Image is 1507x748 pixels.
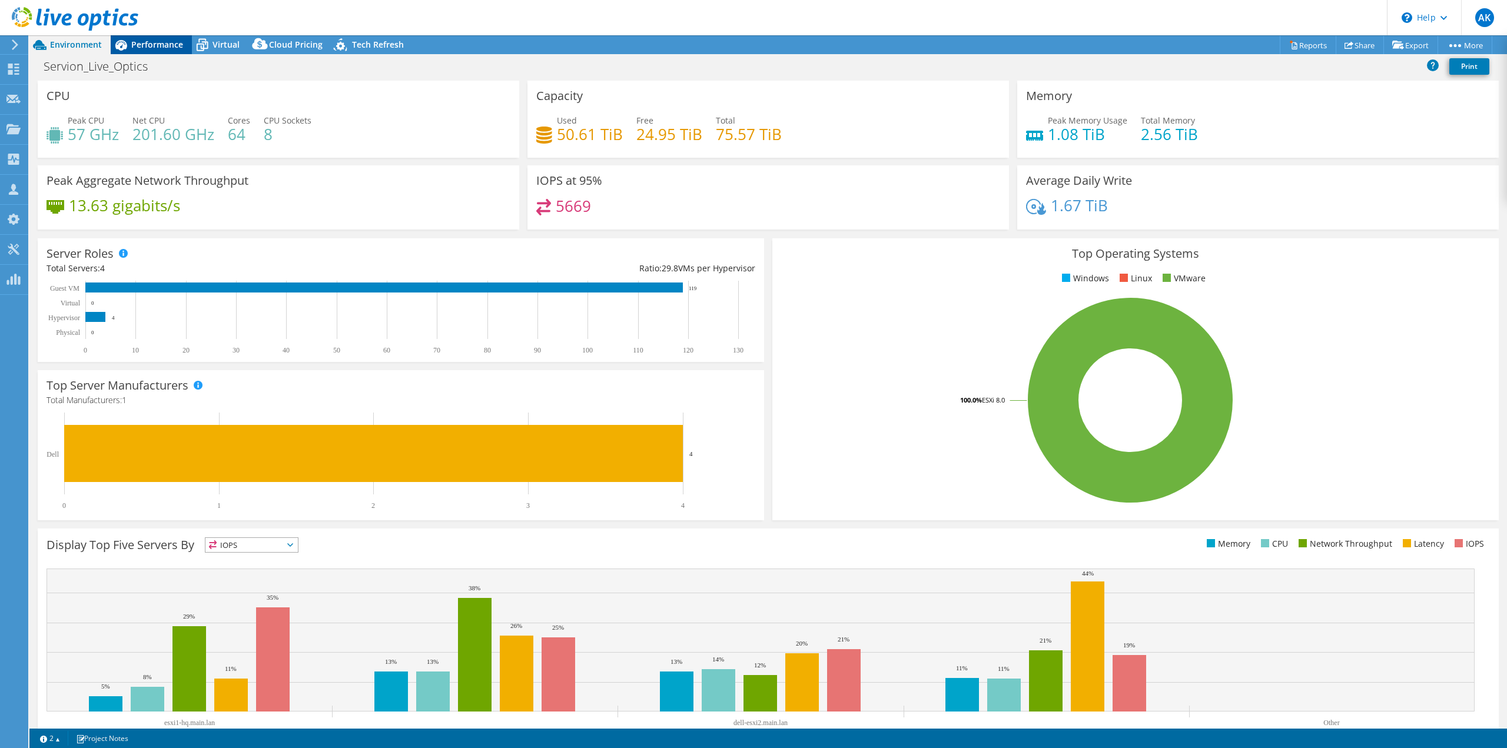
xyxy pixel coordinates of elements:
text: 80 [484,346,491,354]
text: Guest VM [50,284,79,292]
text: 30 [233,346,240,354]
span: IOPS [205,538,298,552]
li: Linux [1117,272,1152,285]
text: 44% [1082,570,1094,577]
text: 90 [534,346,541,354]
svg: \n [1402,12,1412,23]
text: 0 [91,330,94,335]
a: More [1438,36,1492,54]
li: Windows [1059,272,1109,285]
h4: 1.08 TiB [1048,128,1127,141]
text: 12% [754,661,766,669]
text: 38% [469,584,480,591]
text: 11% [225,665,237,672]
span: Used [557,115,577,126]
h4: 1.67 TiB [1051,199,1108,212]
span: 29.8 [662,262,678,274]
h4: 75.57 TiB [716,128,782,141]
span: Peak CPU [68,115,104,126]
tspan: 100.0% [960,395,982,404]
h4: 8 [264,128,311,141]
li: Memory [1204,537,1250,550]
li: VMware [1160,272,1206,285]
text: 29% [183,613,195,620]
text: 40 [283,346,290,354]
text: 35% [267,594,278,601]
li: Network Throughput [1296,537,1392,550]
span: AK [1475,8,1494,27]
text: 4 [681,501,685,510]
text: 1 [217,501,221,510]
span: Cloud Pricing [269,39,323,50]
text: 110 [633,346,643,354]
a: Export [1383,36,1438,54]
text: 2 [371,501,375,510]
span: Environment [50,39,102,50]
h4: 13.63 gigabits/s [69,199,180,212]
li: CPU [1258,537,1288,550]
h3: Average Daily Write [1026,174,1132,187]
li: Latency [1400,537,1444,550]
text: Physical [56,328,80,337]
text: 100 [582,346,593,354]
text: 13% [385,658,397,665]
text: 5% [101,683,110,690]
h4: 50.61 TiB [557,128,623,141]
text: 120 [683,346,693,354]
text: esxi1-hq.main.lan [164,719,215,727]
h4: 24.95 TiB [636,128,702,141]
text: 4 [689,450,693,457]
text: 50 [333,346,340,354]
text: 0 [62,501,66,510]
text: 20 [182,346,190,354]
text: Other [1323,719,1339,727]
text: 25% [552,624,564,631]
text: 70 [433,346,440,354]
a: Reports [1280,36,1336,54]
h3: IOPS at 95% [536,174,602,187]
text: Dell [47,450,59,458]
h3: CPU [47,89,70,102]
h3: Memory [1026,89,1072,102]
text: 21% [838,636,849,643]
text: 21% [1040,637,1051,644]
text: 0 [91,300,94,306]
text: 8% [143,673,152,680]
a: 2 [32,731,68,746]
text: 4 [112,315,115,321]
text: Virtual [61,299,81,307]
span: Free [636,115,653,126]
span: Tech Refresh [352,39,404,50]
h4: Total Manufacturers: [47,394,755,407]
h4: 57 GHz [68,128,119,141]
span: Virtual [213,39,240,50]
text: 19% [1123,641,1135,649]
span: CPU Sockets [264,115,311,126]
h3: Top Operating Systems [781,247,1490,260]
text: 13% [670,658,682,665]
text: 130 [733,346,743,354]
text: 14% [712,656,724,663]
span: Cores [228,115,250,126]
span: Net CPU [132,115,165,126]
text: 119 [689,285,697,291]
text: 11% [956,664,968,671]
span: Peak Memory Usage [1048,115,1127,126]
text: 13% [427,658,439,665]
text: 0 [84,346,87,354]
h4: 64 [228,128,250,141]
text: 60 [383,346,390,354]
text: dell-esxi2.main.lan [733,719,788,727]
a: Print [1449,58,1489,75]
div: Ratio: VMs per Hypervisor [401,262,755,275]
h4: 201.60 GHz [132,128,214,141]
a: Share [1336,36,1384,54]
div: Total Servers: [47,262,401,275]
h3: Server Roles [47,247,114,260]
li: IOPS [1452,537,1484,550]
span: Performance [131,39,183,50]
span: 1 [122,394,127,405]
span: 4 [100,262,105,274]
h1: Servion_Live_Optics [38,60,166,73]
a: Project Notes [68,731,137,746]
